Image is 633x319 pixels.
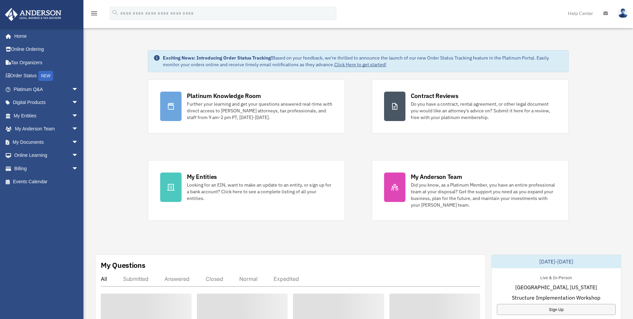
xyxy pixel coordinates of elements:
a: Events Calendar [5,175,88,189]
a: Online Ordering [5,43,88,56]
div: Further your learning and get your questions answered real-time with direct access to [PERSON_NAM... [187,101,333,121]
a: Click Here to get started! [334,62,386,68]
span: arrow_drop_down [72,149,85,163]
span: arrow_drop_down [72,135,85,149]
span: [GEOGRAPHIC_DATA], [US_STATE] [515,283,597,291]
img: Anderson Advisors Platinum Portal [3,8,63,21]
span: arrow_drop_down [72,122,85,136]
a: My Documentsarrow_drop_down [5,135,88,149]
div: Normal [239,276,258,282]
a: My Entities Looking for an EIN, want to make an update to an entity, or sign up for a bank accoun... [148,160,345,221]
span: arrow_drop_down [72,83,85,96]
div: Closed [206,276,223,282]
div: My Anderson Team [411,173,462,181]
a: Online Learningarrow_drop_down [5,149,88,162]
a: Billingarrow_drop_down [5,162,88,175]
span: Structure Implementation Workshop [512,294,600,302]
a: Platinum Q&Aarrow_drop_down [5,83,88,96]
div: Based on your feedback, we're thrilled to announce the launch of our new Order Status Tracking fe... [163,55,563,68]
i: search [111,9,119,16]
div: Do you have a contract, rental agreement, or other legal document you would like an attorney's ad... [411,101,557,121]
i: menu [90,9,98,17]
div: NEW [38,71,53,81]
a: My Anderson Team Did you know, as a Platinum Member, you have an entire professional team at your... [372,160,569,221]
img: User Pic [618,8,628,18]
div: Live & In-Person [535,274,577,281]
div: Contract Reviews [411,92,458,100]
span: arrow_drop_down [72,109,85,123]
a: Sign Up [497,304,616,315]
span: arrow_drop_down [72,162,85,176]
a: Order StatusNEW [5,69,88,83]
a: My Entitiesarrow_drop_down [5,109,88,122]
div: My Questions [101,260,145,270]
a: Tax Organizers [5,56,88,69]
a: Digital Productsarrow_drop_down [5,96,88,109]
div: Submitted [123,276,148,282]
div: Answered [165,276,190,282]
a: Home [5,29,85,43]
div: My Entities [187,173,217,181]
strong: Exciting News: Introducing Order Status Tracking! [163,55,272,61]
span: arrow_drop_down [72,96,85,110]
div: All [101,276,107,282]
a: menu [90,12,98,17]
div: Platinum Knowledge Room [187,92,261,100]
div: Expedited [274,276,299,282]
a: Platinum Knowledge Room Further your learning and get your questions answered real-time with dire... [148,79,345,133]
a: My Anderson Teamarrow_drop_down [5,122,88,136]
a: Contract Reviews Do you have a contract, rental agreement, or other legal document you would like... [372,79,569,133]
div: Looking for an EIN, want to make an update to an entity, or sign up for a bank account? Click her... [187,182,333,202]
div: [DATE]-[DATE] [492,255,621,268]
div: Did you know, as a Platinum Member, you have an entire professional team at your disposal? Get th... [411,182,557,208]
